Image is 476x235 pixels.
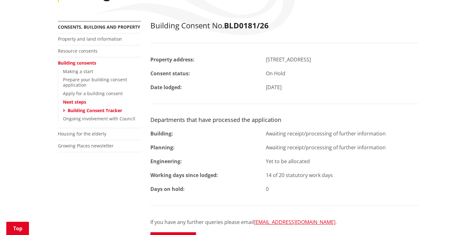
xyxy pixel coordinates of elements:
strong: Working days since lodged: [150,172,218,179]
a: Apply for a building consent [63,90,123,96]
a: Prepare your building consent application [63,77,127,88]
strong: Building: [150,130,173,137]
a: Property and land information [58,36,122,42]
a: [EMAIL_ADDRESS][DOMAIN_NAME] [254,219,335,226]
iframe: Messenger Launcher [447,209,470,231]
p: If you have any further queries please email . [150,218,418,226]
strong: Consent status: [150,70,190,77]
div: On Hold [261,70,423,77]
a: Top [6,222,29,235]
strong: Property address: [150,56,194,63]
div: [STREET_ADDRESS] [261,56,423,63]
a: Making a start [63,68,93,74]
a: Ongoing involvement with Council [63,116,135,122]
strong: Days on hold: [150,186,185,192]
div: Awaiting receipt/processing of further information [261,130,423,137]
a: Next steps [63,99,86,105]
div: [DATE] [261,83,423,91]
a: Resource consents [58,48,98,54]
div: Yet to be allocated [261,158,423,165]
strong: BLD0181/26 [224,20,269,31]
div: Awaiting receipt/processing of further information [261,144,423,151]
h3: Departments that have processed the application [150,117,418,123]
div: 14 of 20 statutory work days [261,171,423,179]
a: Housing for the elderly [58,131,106,137]
h2: Building Consent No. [150,21,418,30]
a: Growing Places newsletter [58,143,114,149]
a: Consents, building and property [58,24,140,30]
strong: Engineering: [150,158,182,165]
a: Building consents [58,60,96,66]
a: Building Consent Tracker [68,107,122,113]
strong: Date lodged: [150,84,182,91]
div: 0 [261,185,423,193]
strong: Planning: [150,144,175,151]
